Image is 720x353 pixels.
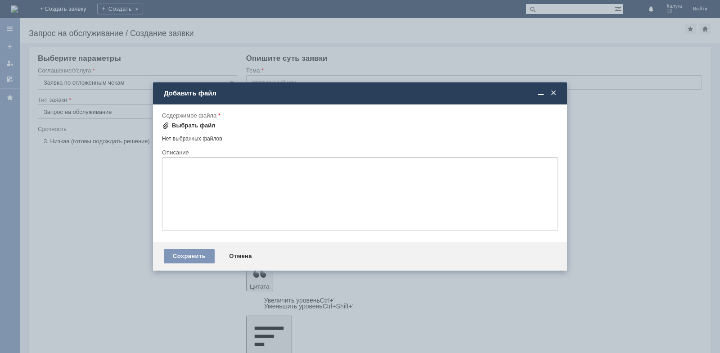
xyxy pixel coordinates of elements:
div: Нет выбранных файлов [162,132,558,142]
span: Закрыть [549,89,558,97]
div: Содержимое файла [162,113,556,118]
div: Выбрать файл [172,122,216,129]
div: Добавить файл [164,89,558,97]
div: здравствуйте. удалите пожалуйста отложенные [PERSON_NAME]. спасибо [4,4,131,18]
div: Описание [162,149,556,155]
span: Свернуть (Ctrl + M) [536,89,545,97]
